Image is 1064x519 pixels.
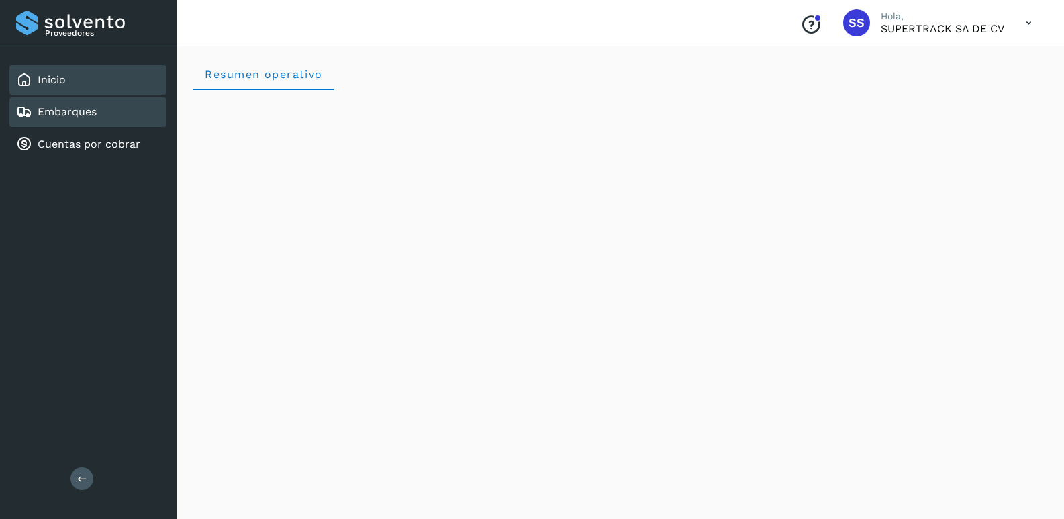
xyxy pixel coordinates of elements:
p: SUPERTRACK SA DE CV [881,22,1004,35]
a: Inicio [38,73,66,86]
span: Resumen operativo [204,68,323,81]
p: Hola, [881,11,1004,22]
a: Embarques [38,105,97,118]
div: Cuentas por cobrar [9,130,166,159]
div: Embarques [9,97,166,127]
div: Inicio [9,65,166,95]
p: Proveedores [45,28,161,38]
a: Cuentas por cobrar [38,138,140,150]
